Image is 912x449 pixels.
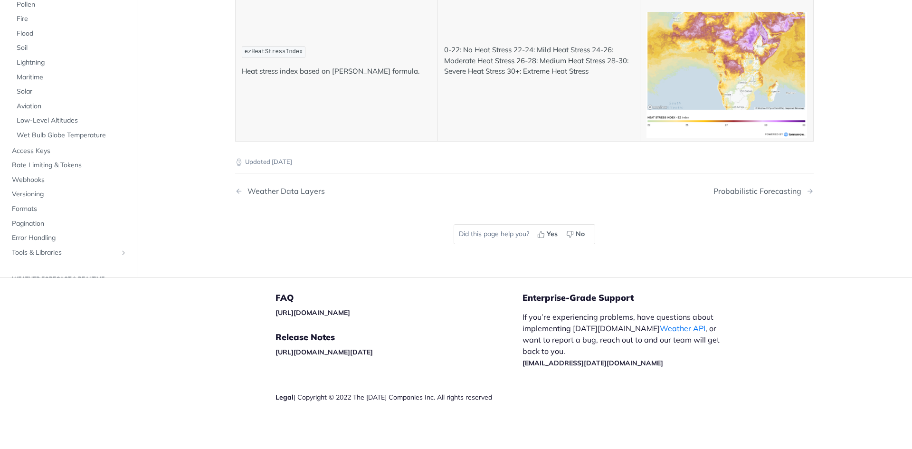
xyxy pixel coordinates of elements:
[7,173,130,187] a: Webhooks
[7,158,130,172] a: Rate Limiting & Tokens
[12,175,127,185] span: Webhooks
[12,248,117,258] span: Tools & Libraries
[444,45,634,77] p: 0-22: No Heat Stress 22-24: Mild Heat Stress 24-26: Moderate Heat Stress 26-28: Medium Heat Stres...
[17,131,127,140] span: Wet Bulb Globe Temperature
[12,70,130,85] a: Maritime
[17,87,127,96] span: Solar
[245,48,303,55] span: ezHeatStressIndex
[713,187,806,196] div: Probabilistic Forecasting
[7,275,130,283] h2: Weather Forecast & realtime
[12,41,130,55] a: Soil
[12,161,127,170] span: Rate Limiting & Tokens
[12,146,127,156] span: Access Keys
[275,392,522,402] div: | Copyright © 2022 The [DATE] Companies Inc. All rights reserved
[7,187,130,201] a: Versioning
[12,99,130,114] a: Aviation
[243,187,325,196] div: Weather Data Layers
[7,144,130,158] a: Access Keys
[12,85,130,99] a: Solar
[17,116,127,125] span: Low-Level Altitudes
[12,56,130,70] a: Lightning
[275,332,522,343] h5: Release Notes
[534,227,563,241] button: Yes
[7,231,130,245] a: Error Handling
[275,292,522,304] h5: FAQ
[17,73,127,82] span: Maritime
[275,393,294,401] a: Legal
[576,229,585,239] span: No
[713,187,814,196] a: Next Page: Probabilistic Forecasting
[235,177,814,205] nav: Pagination Controls
[522,359,663,367] a: [EMAIL_ADDRESS][DATE][DOMAIN_NAME]
[7,202,130,216] a: Formats
[12,190,127,199] span: Versioning
[12,114,130,128] a: Low-Level Altitudes
[120,249,127,257] button: Show subpages for Tools & Libraries
[563,227,590,241] button: No
[12,128,130,143] a: Wet Bulb Globe Temperature
[242,66,431,77] p: Heat stress index based on [PERSON_NAME] formula.
[454,224,595,244] div: Did this page help you?
[12,12,130,26] a: Fire
[660,324,705,333] a: Weather API
[17,43,127,53] span: Soil
[235,157,814,167] p: Updated [DATE]
[275,348,373,356] a: [URL][DOMAIN_NAME][DATE]
[12,219,127,229] span: Pagination
[275,308,350,317] a: [URL][DOMAIN_NAME]
[12,27,130,41] a: Flood
[646,70,807,79] span: Expand image
[7,217,130,231] a: Pagination
[7,246,130,260] a: Tools & LibrariesShow subpages for Tools & Libraries
[12,204,127,214] span: Formats
[17,29,127,38] span: Flood
[547,229,558,239] span: Yes
[12,233,127,243] span: Error Handling
[235,187,483,196] a: Previous Page: Weather Data Layers
[522,311,730,368] p: If you’re experiencing problems, have questions about implementing [DATE][DOMAIN_NAME] , or want ...
[522,292,745,304] h5: Enterprise-Grade Support
[17,14,127,24] span: Fire
[17,102,127,111] span: Aviation
[17,58,127,67] span: Lightning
